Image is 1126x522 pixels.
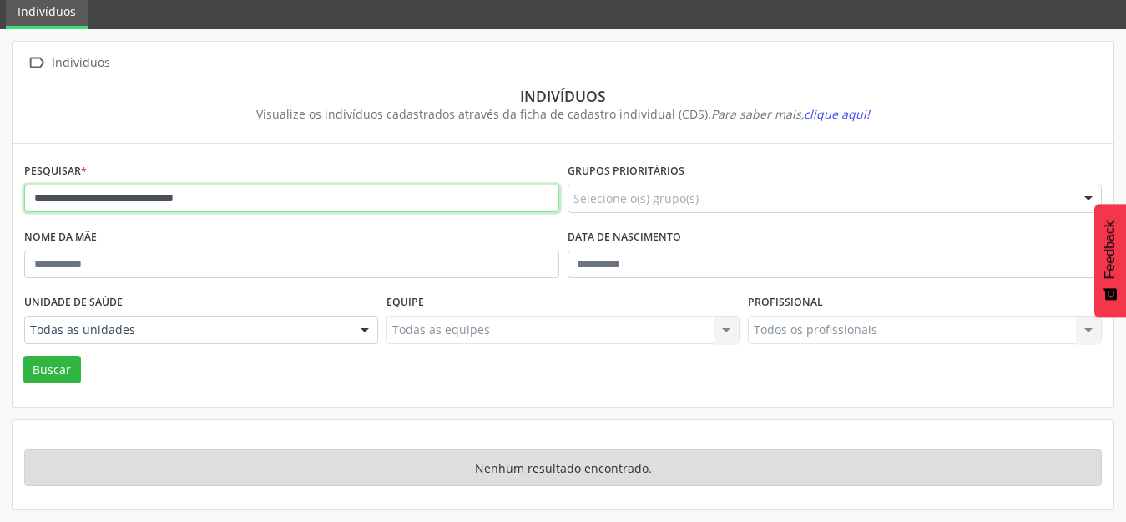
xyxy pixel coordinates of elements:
label: Equipe [386,290,424,316]
i: Para saber mais, [711,106,870,122]
div: Visualize os indivíduos cadastrados através da ficha de cadastro individual (CDS). [36,105,1090,123]
button: Feedback - Mostrar pesquisa [1094,204,1126,317]
button: Buscar [23,356,81,384]
span: Selecione o(s) grupo(s) [573,190,699,207]
span: Feedback [1103,220,1118,279]
div: Indivíduos [48,51,113,75]
span: clique aqui! [804,106,870,122]
label: Nome da mãe [24,225,97,251]
span: Todas as unidades [30,322,344,338]
label: Pesquisar [24,159,87,185]
i:  [24,51,48,75]
div: Nenhum resultado encontrado. [24,449,1102,486]
div: Indivíduos [36,87,1090,105]
label: Grupos prioritários [568,159,684,185]
label: Data de nascimento [568,225,681,251]
label: Profissional [748,290,823,316]
label: Unidade de saúde [24,290,123,316]
a:  Indivíduos [24,51,113,75]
